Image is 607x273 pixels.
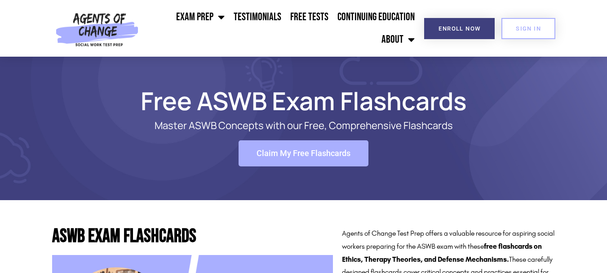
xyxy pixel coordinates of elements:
a: Enroll Now [424,18,495,39]
nav: Menu [142,6,420,51]
strong: free flashcards on Ethics, Therapy Theories, and Defense Mechanisms. [342,242,542,264]
a: Exam Prep [172,6,229,28]
p: Master ASWB Concepts with our Free, Comprehensive Flashcards [84,120,524,131]
a: Testimonials [229,6,286,28]
span: Claim My Free Flashcards [257,149,350,157]
h2: ASWB Exam Flashcards [52,227,333,246]
a: Free Tests [286,6,333,28]
span: SIGN IN [516,26,541,31]
a: About [377,28,419,51]
a: SIGN IN [501,18,555,39]
a: Claim My Free Flashcards [239,140,368,166]
h1: Free ASWB Exam Flashcards [48,90,560,111]
span: Enroll Now [439,26,480,31]
a: Continuing Education [333,6,419,28]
